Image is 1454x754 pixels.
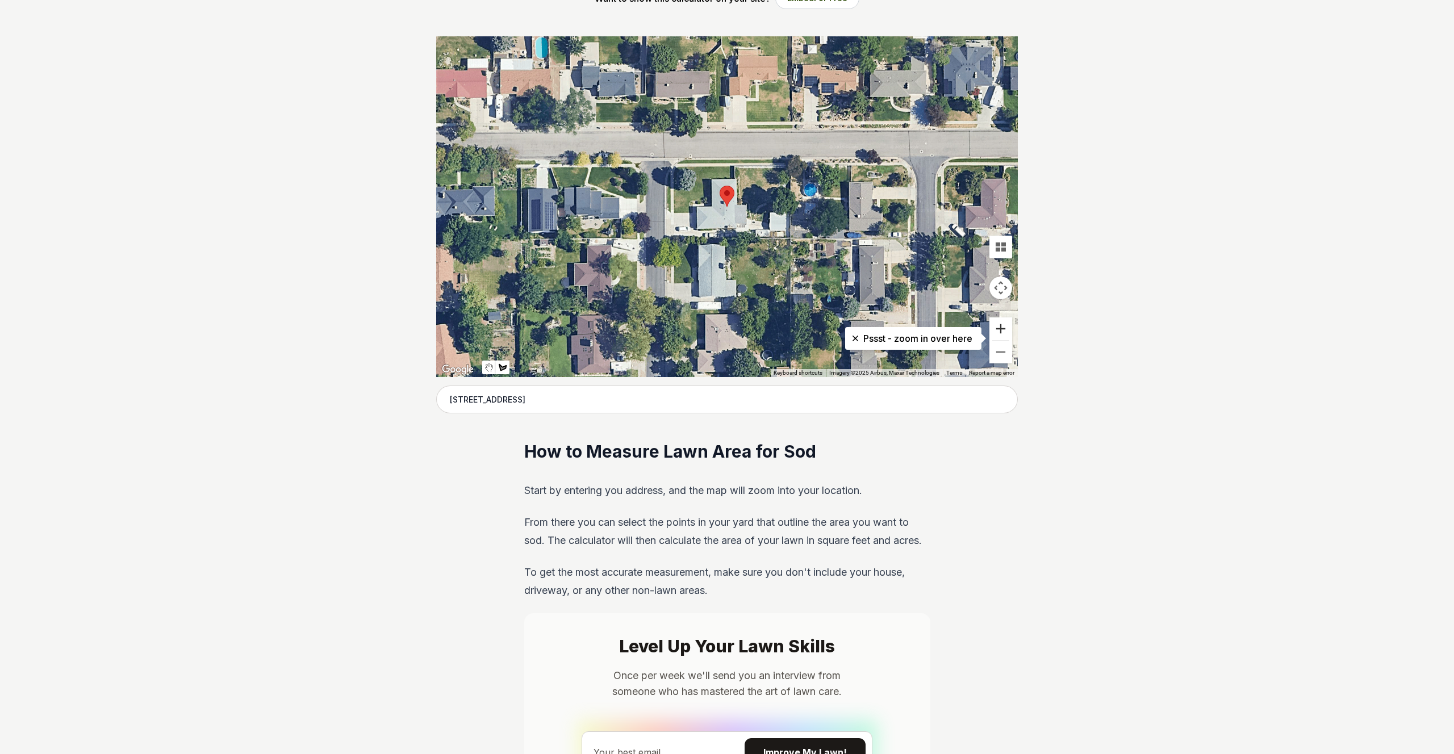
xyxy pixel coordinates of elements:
[496,361,509,374] button: Draw a shape
[524,441,930,463] h2: How to Measure Lawn Area for Sod
[989,236,1012,258] button: Tilt map
[969,370,1014,376] a: Report a map error
[946,370,962,376] a: Terms (opens in new tab)
[524,563,930,600] p: To get the most accurate measurement, make sure you don't include your house, driveway, or any ot...
[439,362,477,377] img: Google
[829,370,939,376] span: Imagery ©2025 Airbus, Maxar Technologies
[989,341,1012,363] button: Zoom out
[989,317,1012,340] button: Zoom in
[854,332,972,345] p: Pssst - zoom in over here
[989,277,1012,299] button: Map camera controls
[524,481,930,500] p: Start by entering you address, and the map will zoom into your location.
[600,668,854,699] p: Once per week we'll send you an interview from someone who has mastered the art of lawn care.
[536,636,918,656] h2: Level Up Your Lawn Skills
[774,369,822,377] button: Keyboard shortcuts
[439,362,477,377] a: Open this area in Google Maps (opens a new window)
[436,386,1018,414] input: Enter your address to get started
[482,361,496,374] button: Stop drawing
[524,513,930,550] p: From there you can select the points in your yard that outline the area you want to sod. The calc...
